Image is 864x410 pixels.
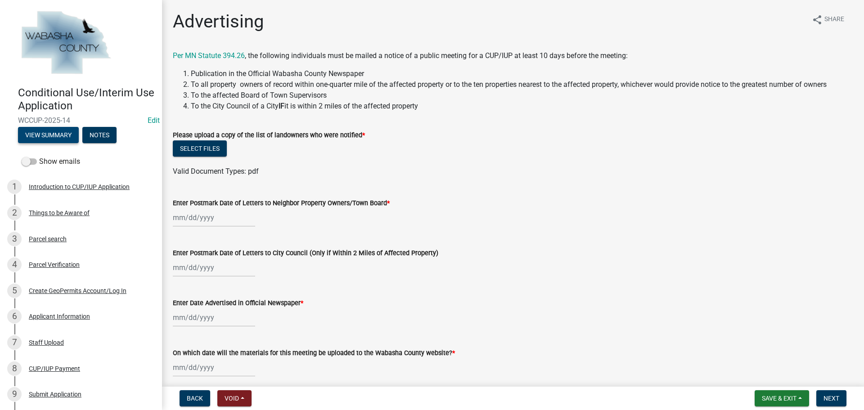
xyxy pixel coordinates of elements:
div: Parcel search [29,236,67,242]
div: 6 [7,309,22,324]
li: To the City Council of a City it is within 2 miles of the affected property [191,101,853,112]
div: Applicant Information [29,313,90,320]
label: Show emails [22,156,80,167]
div: 7 [7,335,22,350]
h4: Conditional Use/Interim Use Application [18,86,155,113]
div: 4 [7,257,22,272]
h1: Advertising [173,11,264,32]
div: Create GeoPermits Account/Log In [29,288,126,294]
button: View Summary [18,127,79,143]
li: To the affected Board of Town Supervisors [191,90,853,101]
div: Submit Application [29,391,81,397]
div: 9 [7,387,22,401]
i: share [812,14,823,25]
wm-modal-confirm: Edit Application Number [148,116,160,125]
input: mm/dd/yyyy [173,258,255,277]
div: 8 [7,361,22,376]
span: WCCUP-2025-14 [18,116,144,125]
div: Parcel Verification [29,261,80,268]
li: Publication in the Official Wabasha County Newspaper [191,68,853,79]
div: Things to be Aware of [29,210,90,216]
p: , the following individuals must be mailed a notice of a public meeting for a CUP/IUP at least 10... [173,50,853,61]
div: Introduction to CUP/IUP Application [29,184,130,190]
button: Void [217,390,252,406]
button: Notes [82,127,117,143]
button: shareShare [805,11,851,28]
label: Please upload a copy of the list of landowners who were notified [173,132,365,139]
button: Select files [173,140,227,157]
span: Void [225,395,239,402]
span: Back [187,395,203,402]
span: Save & Exit [762,395,796,402]
button: Save & Exit [755,390,809,406]
input: mm/dd/yyyy [173,308,255,327]
a: Edit [148,116,160,125]
label: On which date will the materials for this meeting be uploaded to the Wabasha County website? [173,350,455,356]
label: Enter Postmark Date of Letters to City Council (Only if Within 2 Miles of Affected Property) [173,250,438,257]
button: Next [816,390,846,406]
span: Valid Document Types: pdf [173,167,259,176]
input: mm/dd/yyyy [173,208,255,227]
div: CUP/IUP Payment [29,365,80,372]
strong: IF [279,102,284,110]
button: Back [180,390,210,406]
div: 1 [7,180,22,194]
label: Enter Date Advertised in Official Newspaper [173,300,303,306]
a: Per MN Statute 394.26 [173,51,245,60]
div: 5 [7,284,22,298]
li: To all property owners of record within one-quarter mile of the affected property or to the ten p... [191,79,853,90]
div: 3 [7,232,22,246]
div: 2 [7,206,22,220]
div: Staff Upload [29,339,64,346]
span: Next [823,395,839,402]
wm-modal-confirm: Summary [18,132,79,139]
wm-modal-confirm: Notes [82,132,117,139]
input: mm/dd/yyyy [173,358,255,377]
img: Wabasha County, Minnesota [18,9,113,77]
span: Share [824,14,844,25]
label: Enter Postmark Date of Letters to Neighbor Property Owners/Town Board [173,200,390,207]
